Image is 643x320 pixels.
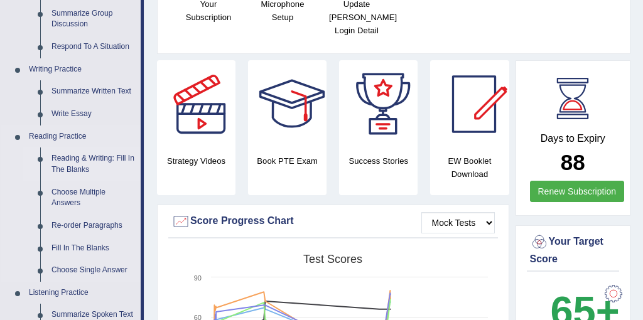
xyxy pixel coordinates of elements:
a: Choose Single Answer [46,259,141,282]
a: Fill In The Blanks [46,237,141,260]
b: 88 [561,150,585,174]
h4: EW Booklet Download [430,154,509,181]
a: Listening Practice [23,282,141,304]
h4: Success Stories [339,154,418,168]
a: Reading & Writing: Fill In The Blanks [46,147,141,181]
a: Write Essay [46,103,141,125]
div: Your Target Score [530,233,617,267]
a: Writing Practice [23,58,141,81]
a: Respond To A Situation [46,36,141,58]
h4: Days to Expiry [530,133,617,144]
a: Summarize Written Text [46,80,141,103]
a: Re-order Paragraphs [46,215,141,237]
div: Score Progress Chart [171,212,495,231]
text: 90 [194,274,202,282]
h4: Book PTE Exam [248,154,327,168]
a: Summarize Group Discussion [46,3,141,36]
a: Choose Multiple Answers [46,181,141,215]
a: Renew Subscription [530,181,625,202]
h4: Strategy Videos [157,154,235,168]
a: Reading Practice [23,125,141,148]
tspan: Test scores [303,253,362,265]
